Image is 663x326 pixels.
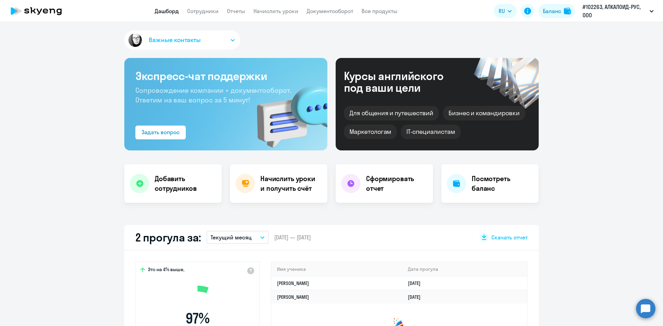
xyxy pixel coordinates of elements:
a: Сотрудники [187,8,219,14]
div: IT-специалистам [401,125,460,139]
p: Текущий месяц [211,233,252,241]
a: Все продукты [362,8,397,14]
a: Документооборот [307,8,353,14]
th: Имя ученика [271,262,402,276]
span: Скачать отчет [491,234,528,241]
div: Баланс [543,7,561,15]
img: avatar [127,32,143,48]
button: Важные контакты [124,30,240,50]
a: Начислить уроки [253,8,298,14]
button: #102263, АЛКАЛОИД-РУС, ООО [579,3,657,19]
a: [DATE] [408,294,426,300]
span: Это на 4% выше, [148,266,184,275]
div: Для общения и путешествий [344,106,439,120]
div: Маркетологам [344,125,397,139]
button: RU [494,4,517,18]
a: [PERSON_NAME] [277,294,309,300]
h2: 2 прогула за: [135,230,201,244]
p: #102263, АЛКАЛОИД-РУС, ООО [583,3,647,19]
div: Курсы английского под ваши цели [344,70,462,93]
div: Задать вопрос [142,128,180,136]
a: Дашборд [155,8,179,14]
button: Задать вопрос [135,126,186,139]
span: RU [499,7,505,15]
img: balance [564,8,571,14]
span: Сопровождение компании + документооборот. Ответим на ваш вопрос за 5 минут! [135,86,291,104]
img: bg-img [247,73,327,150]
a: [DATE] [408,280,426,286]
div: Бизнес и командировки [443,106,525,120]
th: Дата прогула [402,262,527,276]
h3: Экспресс-чат поддержки [135,69,316,83]
a: [PERSON_NAME] [277,280,309,286]
h4: Начислить уроки и получить счёт [260,174,320,193]
button: Текущий месяц [206,231,269,244]
a: Отчеты [227,8,245,14]
h4: Посмотреть баланс [472,174,533,193]
h4: Добавить сотрудников [155,174,216,193]
span: [DATE] — [DATE] [274,234,311,241]
h4: Сформировать отчет [366,174,427,193]
button: Балансbalance [539,4,575,18]
span: Важные контакты [149,36,201,45]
